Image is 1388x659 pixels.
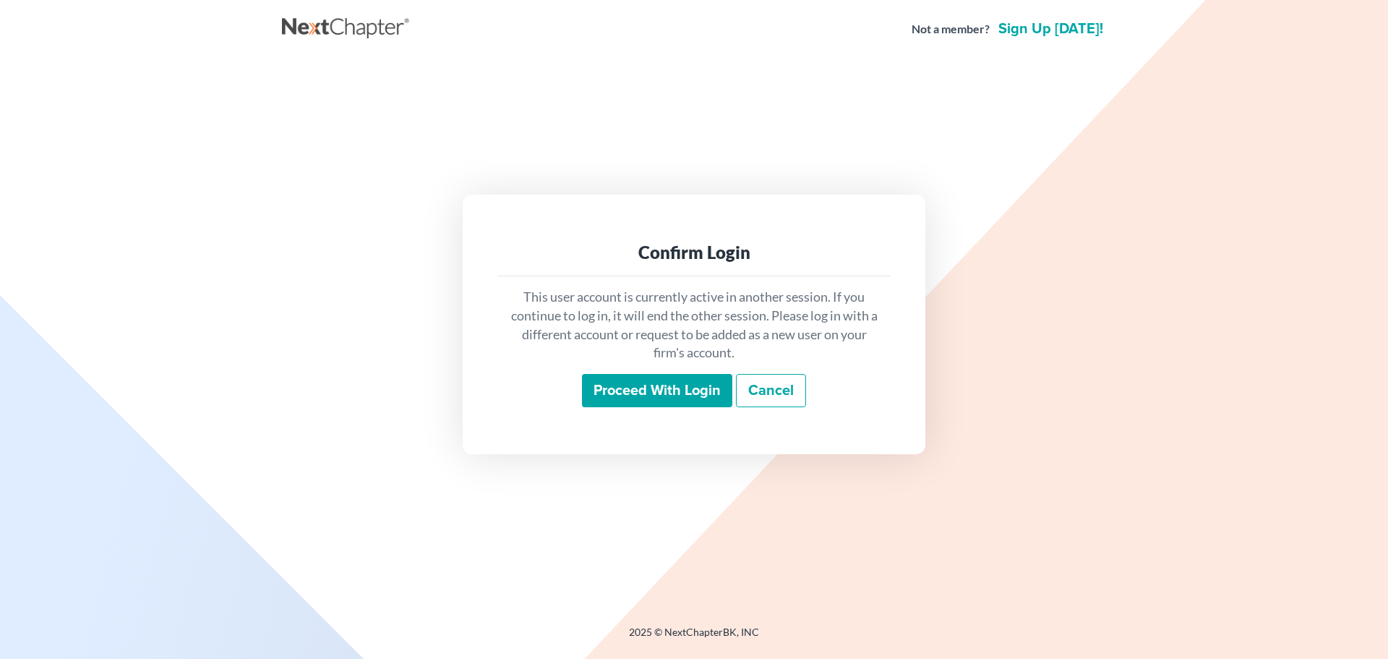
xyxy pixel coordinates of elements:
[282,625,1106,651] div: 2025 © NextChapterBK, INC
[582,374,732,407] input: Proceed with login
[912,21,990,38] strong: Not a member?
[509,241,879,264] div: Confirm Login
[509,288,879,362] p: This user account is currently active in another session. If you continue to log in, it will end ...
[995,22,1106,36] a: Sign up [DATE]!
[736,374,806,407] a: Cancel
